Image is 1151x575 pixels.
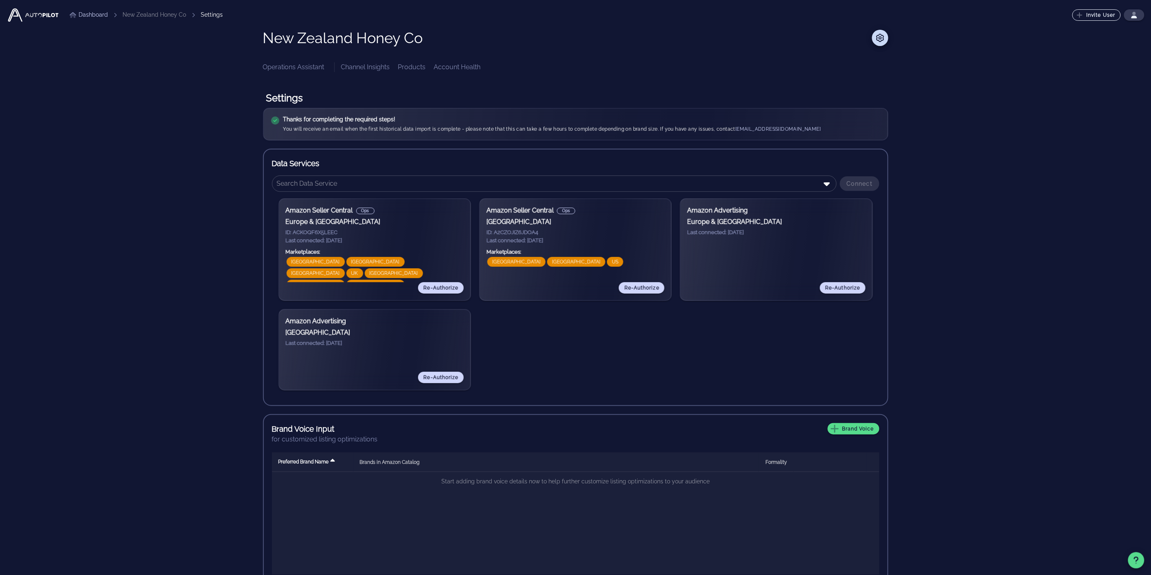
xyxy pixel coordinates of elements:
[292,257,340,267] span: [GEOGRAPHIC_DATA]
[286,228,464,237] h5: ID: ACKOQF6X5LEEC
[1072,9,1121,21] button: Invite User
[278,459,329,465] span: Preferred Brand Name
[487,206,664,215] h3: Amazon Seller Central
[263,88,888,108] h1: Settings
[619,282,664,294] button: Re-Authorize
[418,282,464,294] button: Re-Authorize
[272,158,879,169] h3: Data Services
[820,282,866,294] button: Re-Authorize
[263,62,324,72] a: Operations Assistant
[7,7,60,23] img: Autopilot
[286,237,464,245] h5: Last connected: [DATE]
[487,217,664,227] h3: [GEOGRAPHIC_DATA]
[277,177,820,190] input: Search Data Service
[286,248,464,256] h5: Marketplaces:
[70,11,108,19] a: Dashboard
[263,30,423,46] h1: New Zealand Honey Co
[351,257,400,267] span: [GEOGRAPHIC_DATA]
[487,248,664,256] h5: Marketplaces:
[434,62,481,72] a: Account Health
[487,228,664,237] h5: ID: A2CZOJIZ6JDOA4
[272,423,335,435] h3: Brand Voice Input
[492,257,541,267] span: [GEOGRAPHIC_DATA]
[353,452,759,472] th: Brands in Amazon Catalog
[687,228,865,237] h5: Last connected: [DATE]
[286,339,464,347] h5: Last connected: [DATE]
[552,257,601,267] span: [GEOGRAPHIC_DATA]
[423,285,458,291] span: Re-Authorize
[272,452,353,472] th: Preferred Brand Name: Sorted ascending. Activate to sort descending.
[286,316,464,326] h3: Amazon Advertising
[833,425,874,432] span: Brand Voice
[562,208,570,214] span: Ops
[825,285,860,291] span: Re-Authorize
[286,328,464,338] h3: [GEOGRAPHIC_DATA]
[362,208,369,214] span: Ops
[759,452,794,472] th: Formality
[370,268,418,278] span: [GEOGRAPHIC_DATA]
[487,237,664,245] h5: Last connected: [DATE]
[765,459,787,465] span: Formality
[283,115,821,123] div: Thanks for completing the required steps!
[292,280,340,290] span: [GEOGRAPHIC_DATA]
[624,285,660,291] span: Re-Authorize
[292,268,340,278] span: [GEOGRAPHIC_DATA]
[272,435,879,444] div: for customized listing optimizations
[735,126,821,132] a: [EMAIL_ADDRESS][DOMAIN_NAME]
[418,372,464,383] button: Re-Authorize
[286,206,464,215] h3: Amazon Seller Central
[283,125,821,133] div: You will receive an email when the first historical data import is complete - please note that th...
[687,217,865,227] h3: Europe & [GEOGRAPHIC_DATA]
[286,217,464,227] h3: Europe & [GEOGRAPHIC_DATA]
[351,268,358,278] span: UK
[201,11,223,19] div: Settings
[272,472,879,492] td: Start adding brand voice details now to help further customize listing optimizations to your audi...
[398,62,426,72] a: Products
[1128,552,1144,568] button: Support
[351,280,400,290] span: [GEOGRAPHIC_DATA]
[687,206,865,215] h3: Amazon Advertising
[1078,12,1116,18] span: Invite User
[612,257,618,267] span: US
[360,459,420,465] span: Brands in Amazon Catalog
[423,375,458,380] span: Re-Authorize
[341,62,390,72] a: Channel Insights
[828,423,879,435] button: Brand Voice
